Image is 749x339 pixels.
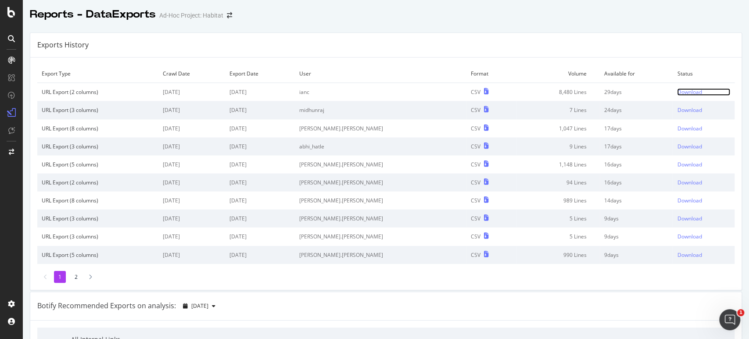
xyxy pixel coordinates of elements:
div: arrow-right-arrow-left [227,12,232,18]
td: 990 Lines [516,246,600,264]
td: Crawl Date [158,65,225,83]
td: 1,047 Lines [516,119,600,137]
td: 17 days [600,119,673,137]
div: URL Export (5 columns) [42,161,154,168]
td: 9 days [600,209,673,227]
div: Exports History [37,40,89,50]
div: URL Export (2 columns) [42,88,154,96]
td: [DATE] [225,119,295,137]
a: Download [677,215,730,222]
td: [DATE] [225,173,295,191]
div: Botify Recommended Exports on analysis: [37,301,176,311]
td: [DATE] [158,119,225,137]
td: 5 Lines [516,227,600,245]
td: [DATE] [158,137,225,155]
td: 24 days [600,101,673,119]
div: Download [677,106,702,114]
td: [DATE] [225,83,295,101]
div: CSV [471,215,480,222]
a: Download [677,88,730,96]
div: Download [677,197,702,204]
li: 1 [54,271,66,283]
div: Download [677,125,702,132]
td: [PERSON_NAME].[PERSON_NAME] [295,191,466,209]
td: 1,148 Lines [516,155,600,173]
div: URL Export (3 columns) [42,215,154,222]
div: CSV [471,106,480,114]
td: [DATE] [225,155,295,173]
td: [DATE] [225,246,295,264]
td: 9 Lines [516,137,600,155]
a: Download [677,125,730,132]
td: [PERSON_NAME].[PERSON_NAME] [295,119,466,137]
div: Reports - DataExports [30,7,156,22]
div: CSV [471,251,480,259]
iframe: Intercom live chat [719,309,740,330]
div: Ad-Hoc Project: Habitat [159,11,223,20]
div: URL Export (3 columns) [42,106,154,114]
td: [DATE] [225,137,295,155]
td: 989 Lines [516,191,600,209]
a: Download [677,179,730,186]
td: [DATE] [225,101,295,119]
td: [PERSON_NAME].[PERSON_NAME] [295,209,466,227]
div: Download [677,88,702,96]
div: CSV [471,179,480,186]
a: Download [677,161,730,168]
div: Download [677,215,702,222]
td: User [295,65,466,83]
div: URL Export (8 columns) [42,125,154,132]
div: URL Export (2 columns) [42,179,154,186]
div: CSV [471,143,480,150]
div: CSV [471,88,480,96]
div: Download [677,143,702,150]
div: Download [677,233,702,240]
td: [DATE] [225,209,295,227]
td: [PERSON_NAME].[PERSON_NAME] [295,155,466,173]
a: Download [677,143,730,150]
a: Download [677,233,730,240]
td: 7 Lines [516,101,600,119]
td: 5 Lines [516,209,600,227]
td: Export Type [37,65,158,83]
td: [DATE] [158,173,225,191]
td: abhi_hatle [295,137,466,155]
td: [DATE] [225,191,295,209]
button: [DATE] [179,299,219,313]
td: Format [466,65,516,83]
td: 8,480 Lines [516,83,600,101]
td: 16 days [600,173,673,191]
div: URL Export (3 columns) [42,233,154,240]
td: 29 days [600,83,673,101]
td: [DATE] [158,101,225,119]
td: ianc [295,83,466,101]
div: Download [677,251,702,259]
div: CSV [471,125,480,132]
div: CSV [471,161,480,168]
td: 14 days [600,191,673,209]
span: 1 [737,309,744,316]
td: Volume [516,65,600,83]
a: Download [677,197,730,204]
td: 94 Lines [516,173,600,191]
td: Status [673,65,735,83]
td: 9 days [600,227,673,245]
td: Export Date [225,65,295,83]
a: Download [677,251,730,259]
td: [DATE] [158,155,225,173]
span: 2025 Aug. 13th [191,302,208,310]
td: [PERSON_NAME].[PERSON_NAME] [295,227,466,245]
td: [PERSON_NAME].[PERSON_NAME] [295,246,466,264]
div: URL Export (5 columns) [42,251,154,259]
td: [DATE] [158,246,225,264]
td: 17 days [600,137,673,155]
div: URL Export (3 columns) [42,143,154,150]
div: CSV [471,197,480,204]
td: 16 days [600,155,673,173]
td: [DATE] [158,209,225,227]
td: [DATE] [225,227,295,245]
div: URL Export (8 columns) [42,197,154,204]
td: Available for [600,65,673,83]
td: [DATE] [158,83,225,101]
div: CSV [471,233,480,240]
